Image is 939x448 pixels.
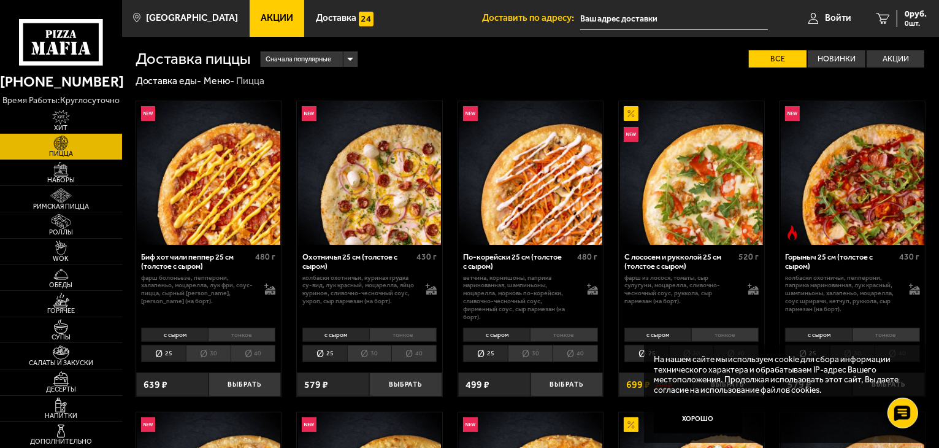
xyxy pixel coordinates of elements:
[553,345,598,362] li: 40
[749,50,807,68] label: Все
[255,252,275,262] span: 480 г
[141,417,156,432] img: Новинка
[900,252,920,262] span: 430 г
[369,328,437,342] li: тонкое
[141,274,255,306] p: фарш болоньезе, пепперони, халапеньо, моцарелла, лук фри, соус-пицца, сырный [PERSON_NAME], [PERS...
[459,101,602,245] img: По-корейски 25 см (толстое с сыром)
[204,75,234,87] a: Меню-
[261,14,293,23] span: Акции
[298,101,442,245] img: Охотничья 25 см (толстое с сыром)
[186,345,231,362] li: 30
[825,14,851,23] span: Войти
[302,106,316,121] img: Новинка
[231,345,276,362] li: 40
[391,345,437,362] li: 40
[297,101,442,245] a: НовинкаОхотничья 25 см (толстое с сыром)
[905,10,927,18] span: 0 руб.
[785,328,852,342] li: с сыром
[905,20,927,27] span: 0 шт.
[654,354,908,395] p: На нашем сайте мы используем cookie для сбора информации технического характера и обрабатываем IP...
[141,345,186,362] li: 25
[578,252,598,262] span: 480 г
[853,328,920,342] li: тонкое
[136,51,251,67] h1: Доставка пиццы
[619,101,764,245] a: АкционныйНовинкаС лососем и рукколой 25 см (толстое с сыром)
[808,50,865,68] label: Новинки
[144,380,167,390] span: 639 ₽
[302,274,416,306] p: колбаски охотничьи, куриная грудка су-вид, лук красный, моцарелла, яйцо куриное, сливочно-чесночн...
[146,14,238,23] span: [GEOGRAPHIC_DATA]
[624,106,638,121] img: Акционный
[463,106,478,121] img: Новинка
[626,380,650,390] span: 699 ₽
[302,345,347,362] li: 25
[624,252,735,271] div: С лососем и рукколой 25 см (толстое с сыром)
[780,101,926,245] a: НовинкаОстрое блюдоГорыныч 25 см (толстое с сыром)
[359,12,374,26] img: 15daf4d41897b9f0e9f617042186c801.svg
[624,417,638,432] img: Акционный
[580,7,768,30] input: Ваш адрес доставки
[304,380,328,390] span: 579 ₽
[141,252,252,271] div: Биф хот чили пеппер 25 см (толстое с сыром)
[620,101,764,245] img: С лососем и рукколой 25 см (толстое с сыром)
[867,50,924,68] label: Акции
[302,328,369,342] li: с сыром
[508,345,553,362] li: 30
[624,328,691,342] li: с сыром
[624,274,738,306] p: фарш из лосося, томаты, сыр сулугуни, моцарелла, сливочно-чесночный соус, руккола, сыр пармезан (...
[654,404,742,434] button: Хорошо
[316,14,356,23] span: Доставка
[785,225,800,240] img: Острое блюдо
[785,274,899,314] p: колбаски Охотничьи, пепперони, паприка маринованная, лук красный, шампиньоны, халапеньо, моцарелл...
[530,328,597,342] li: тонкое
[209,373,281,396] button: Выбрать
[136,75,202,87] a: Доставка еды-
[781,101,924,245] img: Горыныч 25 см (толстое с сыром)
[691,328,759,342] li: тонкое
[208,328,275,342] li: тонкое
[463,328,530,342] li: с сыром
[738,252,759,262] span: 520 г
[369,373,442,396] button: Выбрать
[785,106,800,121] img: Новинка
[463,274,577,322] p: ветчина, корнишоны, паприка маринованная, шампиньоны, моцарелла, морковь по-корейски, сливочно-че...
[482,14,580,23] span: Доставить по адресу:
[466,380,489,390] span: 499 ₽
[302,252,413,271] div: Охотничья 25 см (толстое с сыром)
[624,127,638,142] img: Новинка
[463,345,508,362] li: 25
[624,345,669,362] li: 25
[136,101,282,245] a: НовинкаБиф хот чили пеппер 25 см (толстое с сыром)
[141,328,208,342] li: с сыром
[266,50,331,69] span: Сначала популярные
[302,417,316,432] img: Новинка
[458,101,604,245] a: НовинкаПо-корейски 25 см (толстое с сыром)
[463,252,574,271] div: По-корейски 25 см (толстое с сыром)
[463,417,478,432] img: Новинка
[236,75,264,88] div: Пицца
[785,252,896,271] div: Горыныч 25 см (толстое с сыром)
[416,252,437,262] span: 430 г
[137,101,280,245] img: Биф хот чили пеппер 25 см (толстое с сыром)
[347,345,392,362] li: 30
[531,373,603,396] button: Выбрать
[141,106,156,121] img: Новинка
